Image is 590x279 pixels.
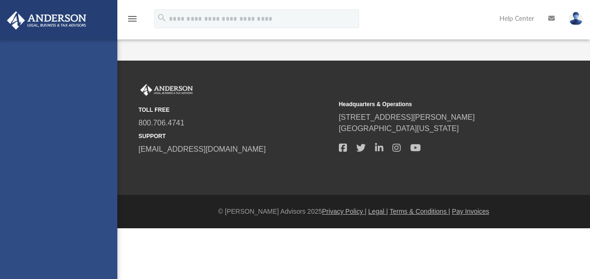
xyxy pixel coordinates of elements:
img: Anderson Advisors Platinum Portal [4,11,89,30]
small: Headquarters & Operations [339,100,533,108]
a: Terms & Conditions | [390,208,450,215]
small: TOLL FREE [138,106,332,114]
div: © [PERSON_NAME] Advisors 2025 [117,207,590,217]
a: Legal | [368,208,388,215]
i: menu [127,13,138,24]
a: 800.706.4741 [138,119,184,127]
a: Pay Invoices [452,208,489,215]
a: menu [127,18,138,24]
img: Anderson Advisors Platinum Portal [138,84,195,96]
a: [EMAIL_ADDRESS][DOMAIN_NAME] [138,145,266,153]
a: Privacy Policy | [322,208,367,215]
img: User Pic [569,12,583,25]
a: [GEOGRAPHIC_DATA][US_STATE] [339,124,459,132]
i: search [157,13,167,23]
a: [STREET_ADDRESS][PERSON_NAME] [339,113,475,121]
small: SUPPORT [138,132,332,140]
